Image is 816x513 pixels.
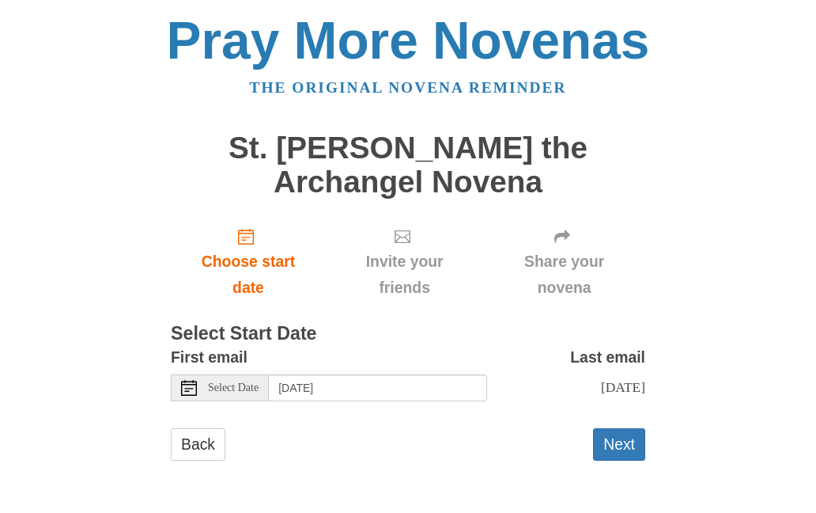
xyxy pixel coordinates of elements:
[171,131,645,199] h1: St. [PERSON_NAME] the Archangel Novena
[171,428,225,461] a: Back
[167,11,650,70] a: Pray More Novenas
[171,215,326,309] a: Choose start date
[250,79,567,96] a: The original novena reminder
[326,215,483,309] div: Click "Next" to confirm your start date first.
[601,379,645,395] span: [DATE]
[171,344,247,370] label: First email
[208,382,259,393] span: Select Date
[483,215,645,309] div: Click "Next" to confirm your start date first.
[171,324,645,344] h3: Select Start Date
[570,344,645,370] label: Last email
[593,428,645,461] button: Next
[342,249,467,301] span: Invite your friends
[499,249,629,301] span: Share your novena
[187,249,310,301] span: Choose start date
